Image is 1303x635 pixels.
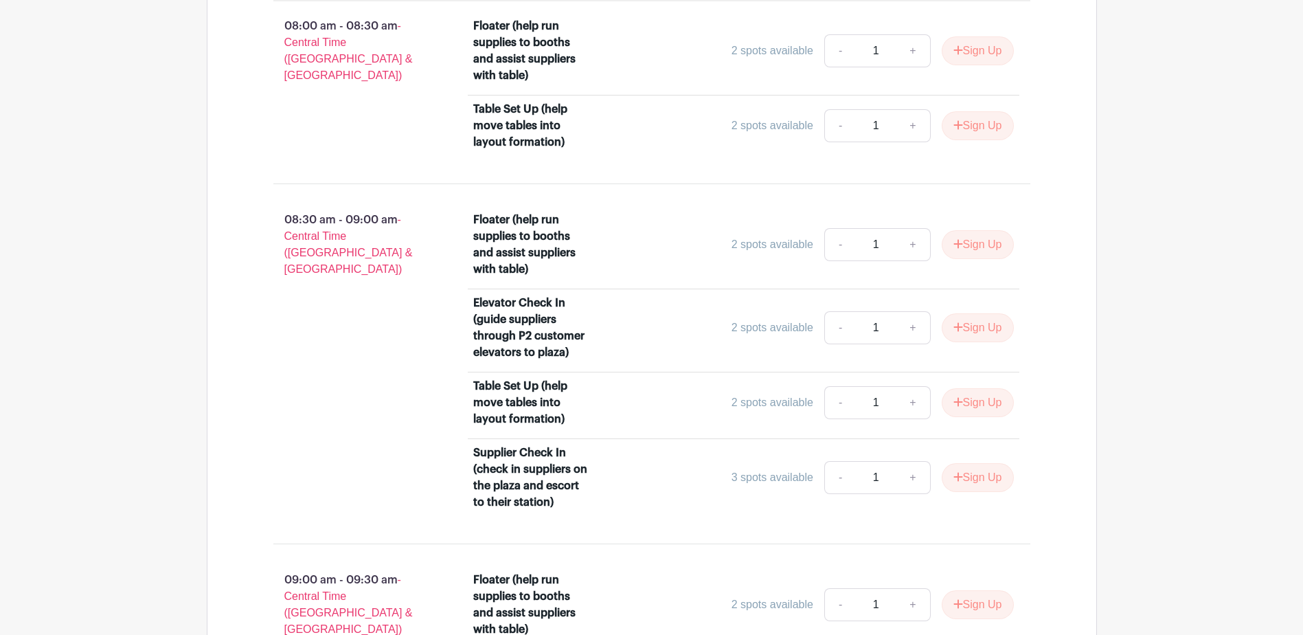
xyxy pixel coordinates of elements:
[896,386,930,419] a: +
[942,463,1014,492] button: Sign Up
[824,228,856,261] a: -
[251,206,452,283] p: 08:30 am - 09:00 am
[942,388,1014,417] button: Sign Up
[896,461,930,494] a: +
[824,461,856,494] a: -
[732,236,813,253] div: 2 spots available
[732,469,813,486] div: 3 spots available
[473,295,592,361] div: Elevator Check In (guide suppliers through P2 customer elevators to plaza)
[732,394,813,411] div: 2 spots available
[942,313,1014,342] button: Sign Up
[732,320,813,336] div: 2 spots available
[284,20,413,81] span: - Central Time ([GEOGRAPHIC_DATA] & [GEOGRAPHIC_DATA])
[251,12,452,89] p: 08:00 am - 08:30 am
[896,588,930,621] a: +
[824,311,856,344] a: -
[896,109,930,142] a: +
[284,214,413,275] span: - Central Time ([GEOGRAPHIC_DATA] & [GEOGRAPHIC_DATA])
[732,43,813,59] div: 2 spots available
[942,111,1014,140] button: Sign Up
[824,386,856,419] a: -
[896,228,930,261] a: +
[732,597,813,613] div: 2 spots available
[896,311,930,344] a: +
[824,34,856,67] a: -
[942,230,1014,259] button: Sign Up
[473,212,592,278] div: Floater (help run supplies to booths and assist suppliers with table)
[473,378,592,427] div: Table Set Up (help move tables into layout formation)
[942,590,1014,619] button: Sign Up
[896,34,930,67] a: +
[473,18,592,84] div: Floater (help run supplies to booths and assist suppliers with table)
[942,36,1014,65] button: Sign Up
[732,118,813,134] div: 2 spots available
[473,101,592,151] div: Table Set Up (help move tables into layout formation)
[824,588,856,621] a: -
[473,445,592,511] div: Supplier Check In (check in suppliers on the plaza and escort to their station)
[824,109,856,142] a: -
